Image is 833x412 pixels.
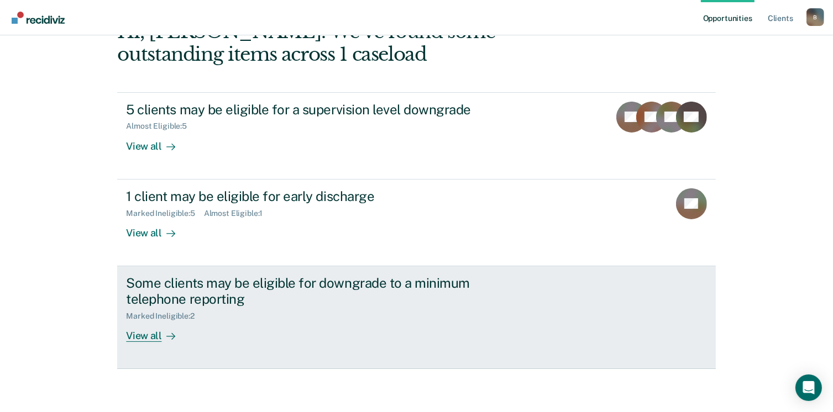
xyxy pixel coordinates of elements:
div: Open Intercom Messenger [795,374,822,401]
div: 5 clients may be eligible for a supervision level downgrade [126,102,514,118]
div: Almost Eligible : 1 [204,209,272,218]
div: B [806,8,824,26]
a: 1 client may be eligible for early dischargeMarked Ineligible:5Almost Eligible:1View all [117,179,715,266]
div: Hi, [PERSON_NAME]. We’ve found some outstanding items across 1 caseload [117,20,596,66]
div: View all [126,218,188,239]
button: Profile dropdown button [806,8,824,26]
div: View all [126,131,188,152]
div: 1 client may be eligible for early discharge [126,188,514,204]
div: Some clients may be eligible for downgrade to a minimum telephone reporting [126,275,514,307]
img: Recidiviz [12,12,65,24]
a: 5 clients may be eligible for a supervision level downgradeAlmost Eligible:5View all [117,92,715,179]
div: Marked Ineligible : 2 [126,311,203,321]
div: Almost Eligible : 5 [126,122,196,131]
div: View all [126,320,188,342]
div: Marked Ineligible : 5 [126,209,203,218]
a: Some clients may be eligible for downgrade to a minimum telephone reportingMarked Ineligible:2Vie... [117,266,715,369]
